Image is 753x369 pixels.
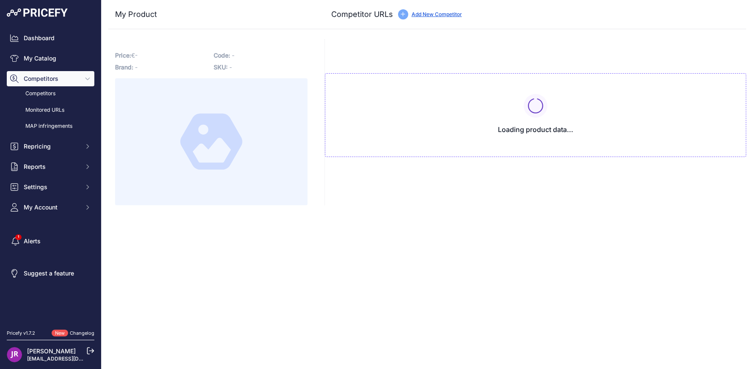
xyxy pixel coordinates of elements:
[232,52,234,59] span: -
[115,8,308,20] h3: My Product
[7,51,94,66] a: My Catalog
[7,86,94,101] a: Competitors
[115,52,131,59] span: Price:
[7,330,35,337] div: Pricefy v1.7.2
[135,63,137,71] span: -
[27,355,115,362] a: [EMAIL_ADDRESS][DOMAIN_NAME]
[332,124,739,135] h3: Loading product data...
[135,52,137,59] span: -
[70,330,94,336] a: Changelog
[331,8,393,20] h3: Competitor URLs
[214,52,230,59] span: Code:
[7,159,94,174] button: Reports
[115,50,209,61] p: €
[24,183,79,191] span: Settings
[24,203,79,212] span: My Account
[24,74,79,83] span: Competitors
[27,347,76,355] a: [PERSON_NAME]
[214,63,228,71] span: SKU:
[24,162,79,171] span: Reports
[7,179,94,195] button: Settings
[7,139,94,154] button: Repricing
[412,11,462,17] a: Add New Competitor
[229,63,232,71] span: -
[7,71,94,86] button: Competitors
[7,103,94,118] a: Monitored URLs
[7,234,94,249] a: Alerts
[7,266,94,281] a: Suggest a feature
[52,330,68,337] span: New
[7,30,94,319] nav: Sidebar
[7,30,94,46] a: Dashboard
[24,142,79,151] span: Repricing
[7,200,94,215] button: My Account
[115,63,133,71] span: Brand:
[7,119,94,134] a: MAP infringements
[7,8,68,17] img: Pricefy Logo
